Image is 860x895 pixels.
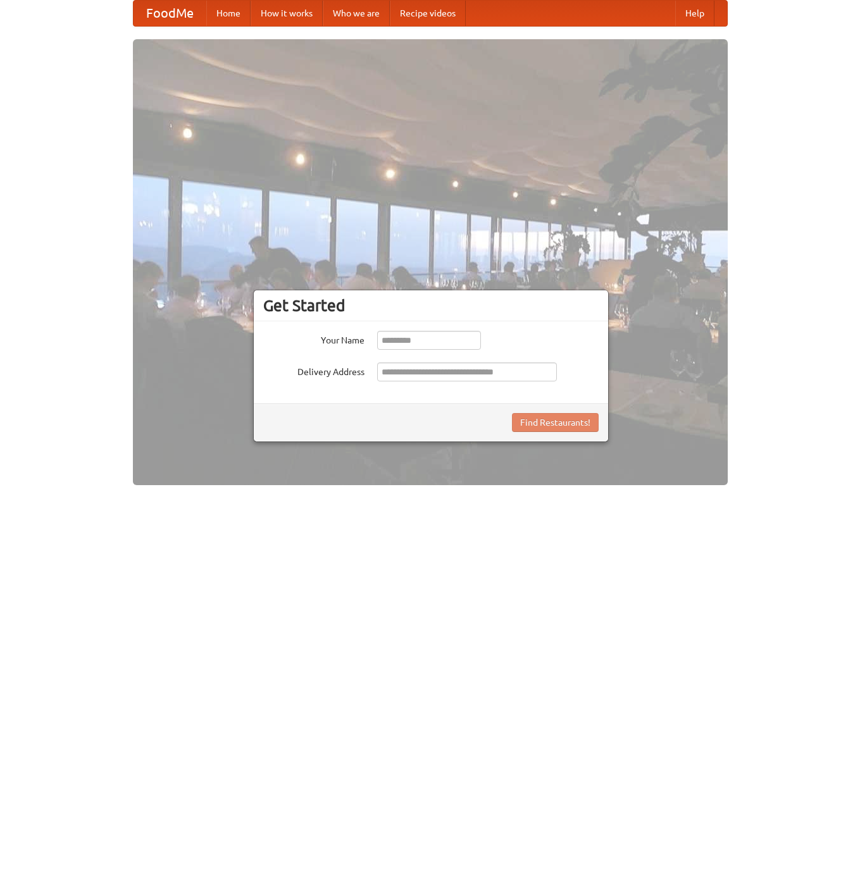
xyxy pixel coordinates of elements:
[390,1,466,26] a: Recipe videos
[512,413,599,432] button: Find Restaurants!
[263,331,365,347] label: Your Name
[263,362,365,378] label: Delivery Address
[251,1,323,26] a: How it works
[675,1,714,26] a: Help
[206,1,251,26] a: Home
[323,1,390,26] a: Who we are
[263,296,599,315] h3: Get Started
[134,1,206,26] a: FoodMe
